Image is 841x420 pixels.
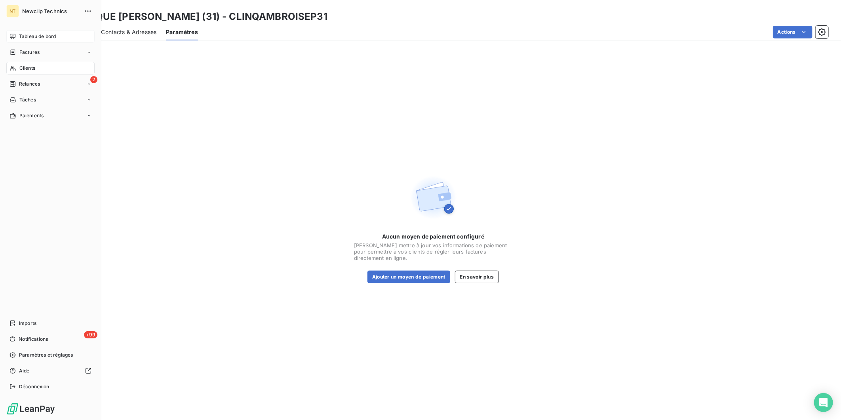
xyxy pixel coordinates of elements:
[19,336,48,343] span: Notifications
[6,5,19,17] div: NT
[6,317,95,330] a: Imports
[408,172,459,223] img: Empty state
[6,109,95,122] a: Paiements
[773,26,812,38] button: Actions
[19,49,40,56] span: Factures
[19,65,35,72] span: Clients
[6,62,95,74] a: Clients
[19,367,30,374] span: Aide
[19,320,36,327] span: Imports
[6,94,95,106] a: Tâches
[70,10,327,24] h3: CLINIQUE [PERSON_NAME] (31) - CLINQAMBROISEP31
[6,46,95,59] a: Factures
[101,28,156,36] span: Contacts & Adresses
[367,271,450,283] button: Ajouter un moyen de paiement
[22,8,79,14] span: Newclip Technics
[6,78,95,90] a: 2Relances
[19,383,49,390] span: Déconnexion
[354,242,512,261] span: [PERSON_NAME] mettre à jour vos informations de paiement pour permettre à vos clients de régler l...
[814,393,833,412] div: Open Intercom Messenger
[84,331,97,338] span: +99
[19,80,40,88] span: Relances
[166,28,198,36] span: Paramètres
[19,112,44,119] span: Paiements
[6,403,55,415] img: Logo LeanPay
[6,30,95,43] a: Tableau de bord
[19,96,36,103] span: Tâches
[6,349,95,361] a: Paramètres et réglages
[6,365,95,377] a: Aide
[90,76,97,83] span: 2
[455,271,499,283] button: En savoir plus
[382,233,484,241] span: Aucun moyen de paiement configuré
[19,351,73,359] span: Paramètres et réglages
[19,33,56,40] span: Tableau de bord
